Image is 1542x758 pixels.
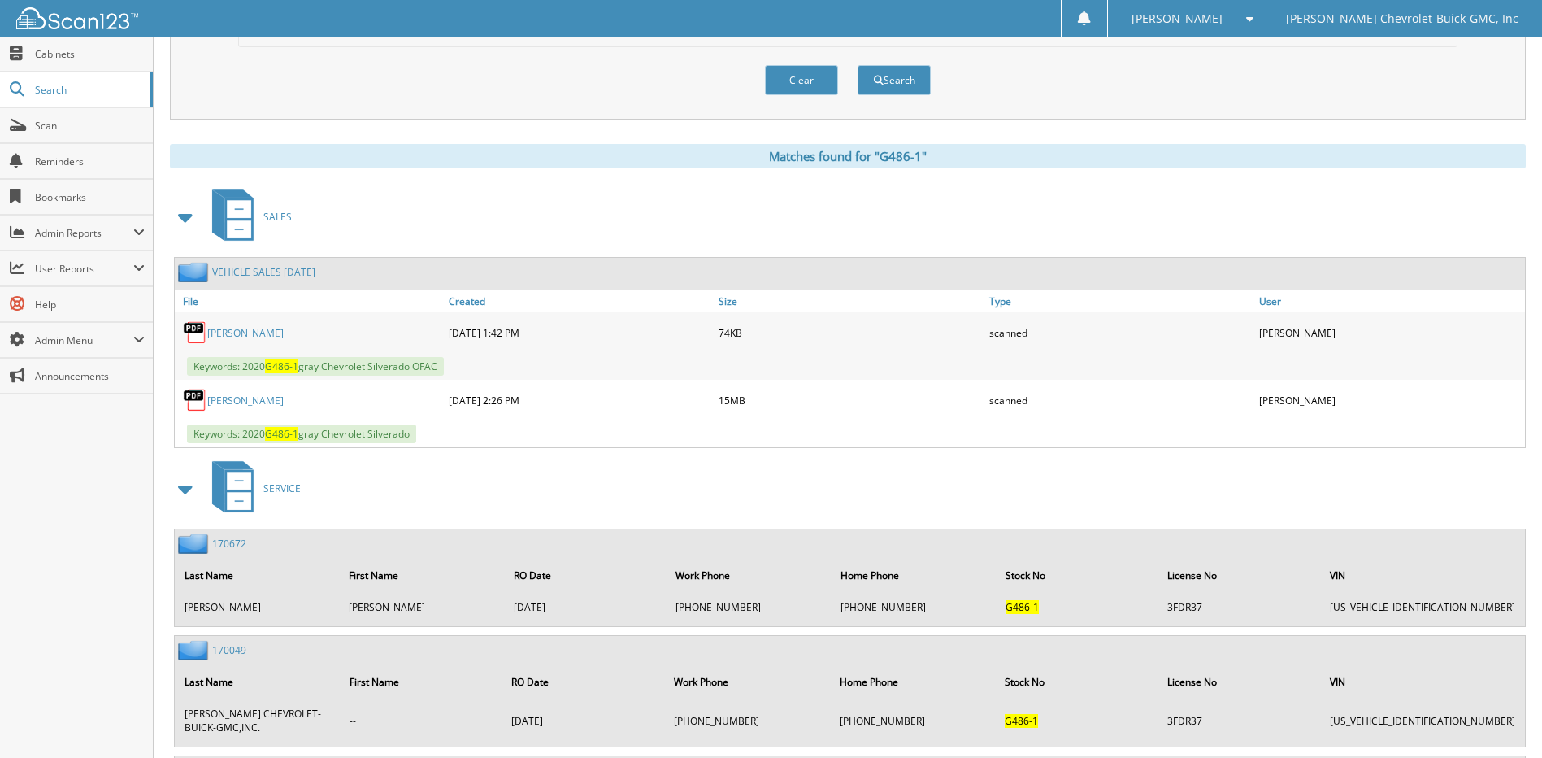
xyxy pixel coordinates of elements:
[985,316,1255,349] div: scanned
[666,665,829,699] th: Work Phone
[202,456,301,521] a: SERVICE
[341,700,502,741] td: --
[35,83,142,97] span: Search
[715,290,984,312] a: Size
[35,298,145,311] span: Help
[985,384,1255,416] div: scanned
[997,665,1158,699] th: Stock No
[183,388,207,412] img: PDF.png
[187,425,416,443] span: Keywords: 2020 gray Chevrolet Silverado
[1132,14,1223,24] span: [PERSON_NAME]
[506,594,666,621] td: [DATE]
[207,326,284,340] a: [PERSON_NAME]
[1159,665,1320,699] th: License No
[715,316,984,349] div: 74KB
[176,559,339,592] th: Last Name
[667,594,831,621] td: [PHONE_NUMBER]
[341,665,502,699] th: First Name
[35,262,133,276] span: User Reports
[832,559,996,592] th: Home Phone
[341,594,503,621] td: [PERSON_NAME]
[35,190,145,204] span: Bookmarks
[176,700,340,741] td: [PERSON_NAME] CHEVROLET-BUICK-GMC,INC.
[1286,14,1518,24] span: [PERSON_NAME] Chevrolet-Buick-GMC, Inc
[170,144,1526,168] div: Matches found for "G486-1"
[212,265,315,279] a: VEHICLE SALES [DATE]
[212,537,246,551] a: 170672
[1006,600,1039,614] span: G486-1
[35,369,145,383] span: Announcements
[445,316,715,349] div: [DATE] 1:42 PM
[1159,700,1320,741] td: 3FDR37
[187,357,444,376] span: Keywords: 2020 gray Chevrolet Silverado OFAC
[178,534,212,554] img: folder2.png
[832,665,995,699] th: Home Phone
[666,700,829,741] td: [PHONE_NUMBER]
[1159,594,1320,621] td: 3FDR37
[997,559,1158,592] th: Stock No
[176,594,339,621] td: [PERSON_NAME]
[176,665,340,699] th: Last Name
[178,262,212,282] img: folder2.png
[1322,700,1523,741] td: [US_VEHICLE_IDENTIFICATION_NUMBER]
[985,290,1255,312] a: Type
[202,185,292,249] a: SALES
[503,665,664,699] th: RO Date
[183,320,207,345] img: PDF.png
[341,559,503,592] th: First Name
[506,559,666,592] th: RO Date
[263,210,292,224] span: SALES
[765,65,838,95] button: Clear
[715,384,984,416] div: 15MB
[445,290,715,312] a: Created
[1005,714,1038,728] span: G486-1
[832,594,996,621] td: [PHONE_NUMBER]
[178,640,212,660] img: folder2.png
[263,481,301,495] span: SERVICE
[265,427,298,441] span: G486-1
[1322,559,1523,592] th: VIN
[1322,665,1523,699] th: VIN
[1461,680,1542,758] iframe: Chat Widget
[858,65,931,95] button: Search
[1255,384,1525,416] div: [PERSON_NAME]
[212,643,246,657] a: 170049
[503,700,664,741] td: [DATE]
[667,559,831,592] th: Work Phone
[1255,290,1525,312] a: User
[1322,594,1523,621] td: [US_VEHICLE_IDENTIFICATION_NUMBER]
[1159,559,1320,592] th: License No
[35,47,145,61] span: Cabinets
[175,290,445,312] a: File
[35,155,145,168] span: Reminders
[207,394,284,407] a: [PERSON_NAME]
[265,359,298,373] span: G486-1
[445,384,715,416] div: [DATE] 2:26 PM
[35,226,133,240] span: Admin Reports
[16,7,138,29] img: scan123-logo-white.svg
[35,119,145,133] span: Scan
[1255,316,1525,349] div: [PERSON_NAME]
[35,333,133,347] span: Admin Menu
[832,700,995,741] td: [PHONE_NUMBER]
